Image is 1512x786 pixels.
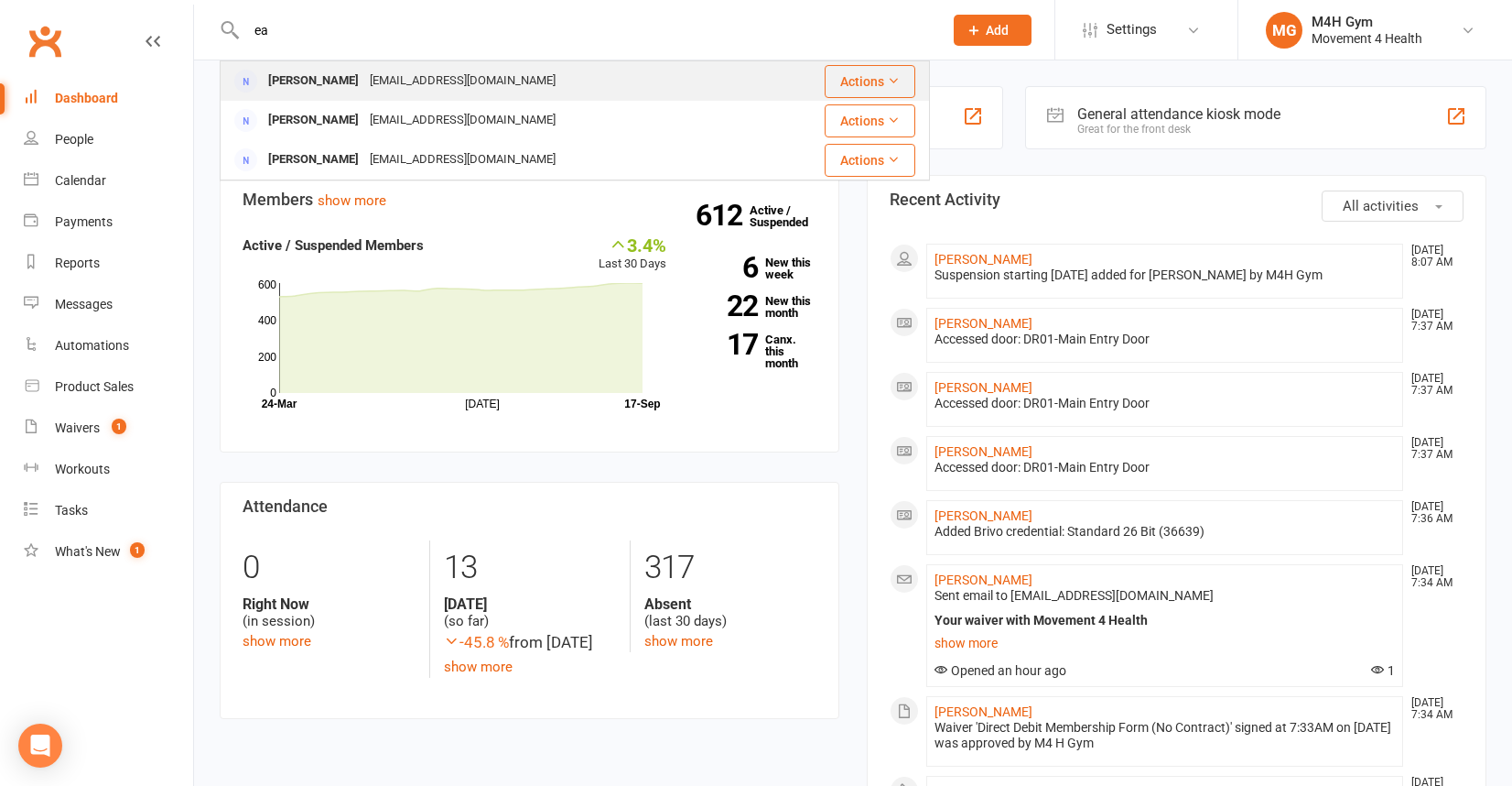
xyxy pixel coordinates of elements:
[243,595,416,630] div: (in session)
[24,408,193,449] a: Waivers 1
[890,191,1463,209] h3: Recent Activity
[55,173,106,188] div: Calendar
[934,267,1395,283] div: Suspension starting [DATE] added for [PERSON_NAME] by M4H Gym
[263,68,364,94] div: [PERSON_NAME]
[696,202,750,229] strong: 612
[825,144,915,177] button: Actions
[243,540,416,595] div: 0
[934,508,1032,523] a: [PERSON_NAME]
[55,297,113,311] div: Messages
[694,331,758,358] strong: 17
[825,65,915,98] button: Actions
[1402,245,1463,268] time: [DATE] 8:07 AM
[24,284,193,325] a: Messages
[934,444,1032,459] a: [PERSON_NAME]
[55,338,129,353] div: Automations
[1402,697,1463,721] time: [DATE] 7:34 AM
[694,333,816,369] a: 17Canx. this month
[934,613,1395,628] div: Your waiver with Movement 4 Health
[1107,9,1157,50] span: Settings
[444,595,616,613] strong: [DATE]
[1266,12,1302,49] div: MG
[243,237,424,254] strong: Active / Suspended Members
[318,192,386,209] a: show more
[934,524,1395,540] div: Added Brivo credential: Standard 26 Bit (36639)
[934,704,1032,719] a: [PERSON_NAME]
[55,462,110,476] div: Workouts
[954,15,1031,46] button: Add
[644,540,816,595] div: 317
[444,630,616,655] div: from [DATE]
[934,252,1032,267] a: [PERSON_NAME]
[934,380,1032,395] a: [PERSON_NAME]
[934,332,1395,347] div: Accessed door: DR01-Main Entry Door
[24,160,193,202] a: Calendar
[24,243,193,284] a: Reports
[694,295,816,319] a: 22New this month
[1402,373,1463,397] time: [DATE] 7:37 AM
[24,449,193,490] a: Workouts
[55,420,100,435] div: Waivers
[934,573,1032,587] a: [PERSON_NAME]
[694,254,758,281] strong: 6
[24,202,193,243] a: Payments
[55,503,88,518] div: Tasks
[243,191,816,209] h3: Members
[444,540,616,595] div: 13
[364,68,561,94] div: [EMAIL_ADDRESS][DOMAIN_NAME]
[24,325,193,366] a: Automations
[243,497,816,516] h3: Attendance
[1343,198,1419,214] span: All activities
[24,490,193,531] a: Tasks
[644,595,816,630] div: (last 30 days)
[934,720,1395,751] div: Waiver 'Direct Debit Membership Form (No Contract)' signed at 7:33AM on [DATE] was approved by M4...
[599,235,666,274] div: Last 30 Days
[644,595,816,613] strong: Absent
[934,316,1032,331] a: [PERSON_NAME]
[1077,123,1280,136] div: Great for the front desk
[55,256,100,270] div: Reports
[1312,30,1422,47] div: Movement 4 Health
[24,366,193,408] a: Product Sales
[825,104,915,137] button: Actions
[1322,191,1463,222] button: All activities
[55,379,134,394] div: Product Sales
[22,18,68,64] a: Clubworx
[112,419,126,434] span: 1
[130,542,145,558] span: 1
[263,147,364,173] div: [PERSON_NAME]
[55,214,113,229] div: Payments
[1077,105,1280,123] div: General attendance kiosk mode
[243,633,311,650] a: show more
[364,107,561,134] div: [EMAIL_ADDRESS][DOMAIN_NAME]
[364,147,561,173] div: [EMAIL_ADDRESS][DOMAIN_NAME]
[1402,501,1463,525] time: [DATE] 7:36 AM
[644,633,713,650] a: show more
[24,119,193,160] a: People
[241,17,930,43] input: Search...
[1402,309,1463,333] time: [DATE] 7:37 AM
[750,191,830,242] a: 612Active / Suspended
[986,23,1009,38] span: Add
[243,595,416,613] strong: Right Now
[55,544,121,559] div: What's New
[934,630,1395,656] a: show more
[694,257,816,280] a: 6New this week
[934,460,1395,475] div: Accessed door: DR01-Main Entry Door
[444,633,509,651] span: -45.8 %
[934,396,1395,411] div: Accessed door: DR01-Main Entry Door
[1402,565,1463,589] time: [DATE] 7:34 AM
[694,292,758,320] strong: 22
[444,595,616,630] div: (so far)
[1312,14,1422,30] div: M4H Gym
[1402,437,1463,461] time: [DATE] 7:37 AM
[18,724,62,768] div: Open Intercom Messenger
[263,107,364,134] div: [PERSON_NAME]
[55,91,118,105] div: Dashboard
[599,235,666,255] div: 3.4%
[55,132,93,147] div: People
[1371,663,1395,678] span: 1
[444,659,513,675] a: show more
[934,588,1214,603] span: Sent email to [EMAIL_ADDRESS][DOMAIN_NAME]
[24,531,193,573] a: What's New1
